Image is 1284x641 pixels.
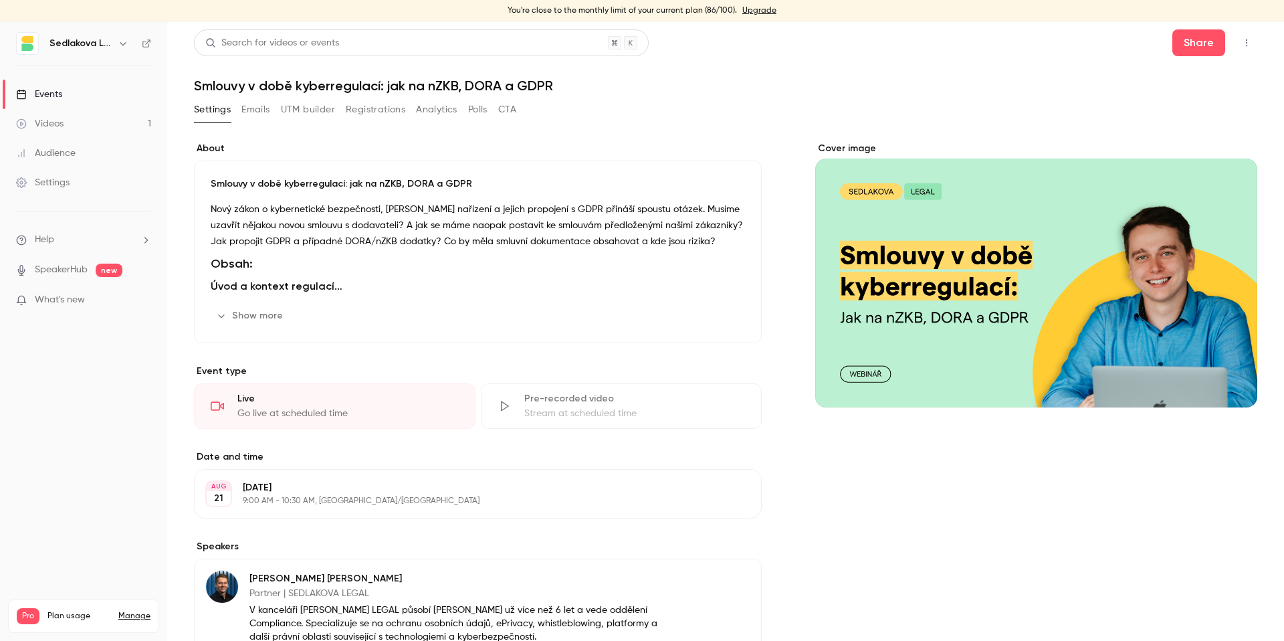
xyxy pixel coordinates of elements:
[135,294,151,306] iframe: Noticeable Trigger
[16,147,76,160] div: Audience
[16,176,70,189] div: Settings
[416,99,457,120] button: Analytics
[815,142,1257,155] label: Cover image
[35,293,85,307] span: What's new
[498,99,516,120] button: CTA
[815,142,1257,407] section: Cover image
[194,99,231,120] button: Settings
[35,263,88,277] a: SpeakerHub
[194,142,762,155] label: About
[118,611,150,622] a: Manage
[194,450,762,464] label: Date and time
[243,481,691,494] p: [DATE]
[281,99,335,120] button: UTM builder
[1172,29,1225,56] button: Share
[211,201,745,250] p: Nový zákon o kybernetické bezpečnosti, [PERSON_NAME] nařízení a jejich propojení s GDPR přináší s...
[249,572,675,585] p: [PERSON_NAME] [PERSON_NAME]
[243,496,691,507] p: 9:00 AM - 10:30 AM, [GEOGRAPHIC_DATA]/[GEOGRAPHIC_DATA]
[211,278,745,294] h2: Úvod a kontext regulací
[468,99,488,120] button: Polls
[17,608,39,624] span: Pro
[35,233,54,247] span: Help
[211,305,291,327] button: Show more
[194,383,475,429] div: LiveGo live at scheduled time
[241,99,270,120] button: Emails
[524,392,746,405] div: Pre-recorded video
[211,177,745,191] p: Smlouvy v době kyberregulací: jak na nZKB, DORA a GDPR
[47,611,110,622] span: Plan usage
[237,392,459,405] div: Live
[194,365,762,378] p: Event type
[211,256,253,271] strong: Obsah:
[96,264,122,277] span: new
[194,540,762,553] label: Speakers
[16,88,62,101] div: Events
[524,407,746,420] div: Stream at scheduled time
[17,33,38,54] img: Sedlakova Legal
[206,571,238,603] img: Jiří Hradský
[49,37,112,50] h6: Sedlakova Legal
[16,117,64,130] div: Videos
[207,482,231,491] div: AUG
[742,5,776,16] a: Upgrade
[237,407,459,420] div: Go live at scheduled time
[194,78,1257,94] h1: Smlouvy v době kyberregulací: jak na nZKB, DORA a GDPR
[481,383,762,429] div: Pre-recorded videoStream at scheduled time
[205,36,339,50] div: Search for videos or events
[249,587,675,600] p: Partner | SEDLAKOVA LEGAL
[346,99,405,120] button: Registrations
[214,492,223,505] p: 21
[16,233,151,247] li: help-dropdown-opener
